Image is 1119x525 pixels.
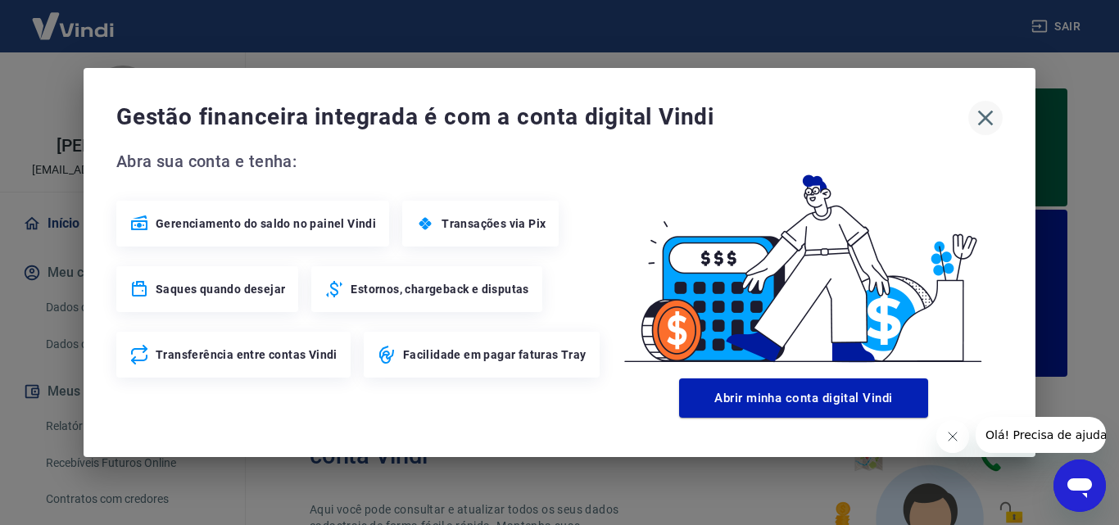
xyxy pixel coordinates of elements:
[116,101,968,134] span: Gestão financeira integrada é com a conta digital Vindi
[156,281,285,297] span: Saques quando desejar
[442,215,546,232] span: Transações via Pix
[10,11,138,25] span: Olá! Precisa de ajuda?
[156,346,338,363] span: Transferência entre contas Vindi
[976,417,1106,453] iframe: Mensagem da empresa
[605,148,1003,372] img: Good Billing
[1053,459,1106,512] iframe: Botão para abrir a janela de mensagens
[351,281,528,297] span: Estornos, chargeback e disputas
[936,420,969,453] iframe: Fechar mensagem
[156,215,376,232] span: Gerenciamento do saldo no painel Vindi
[116,148,605,174] span: Abra sua conta e tenha:
[403,346,587,363] span: Facilidade em pagar faturas Tray
[679,378,928,418] button: Abrir minha conta digital Vindi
